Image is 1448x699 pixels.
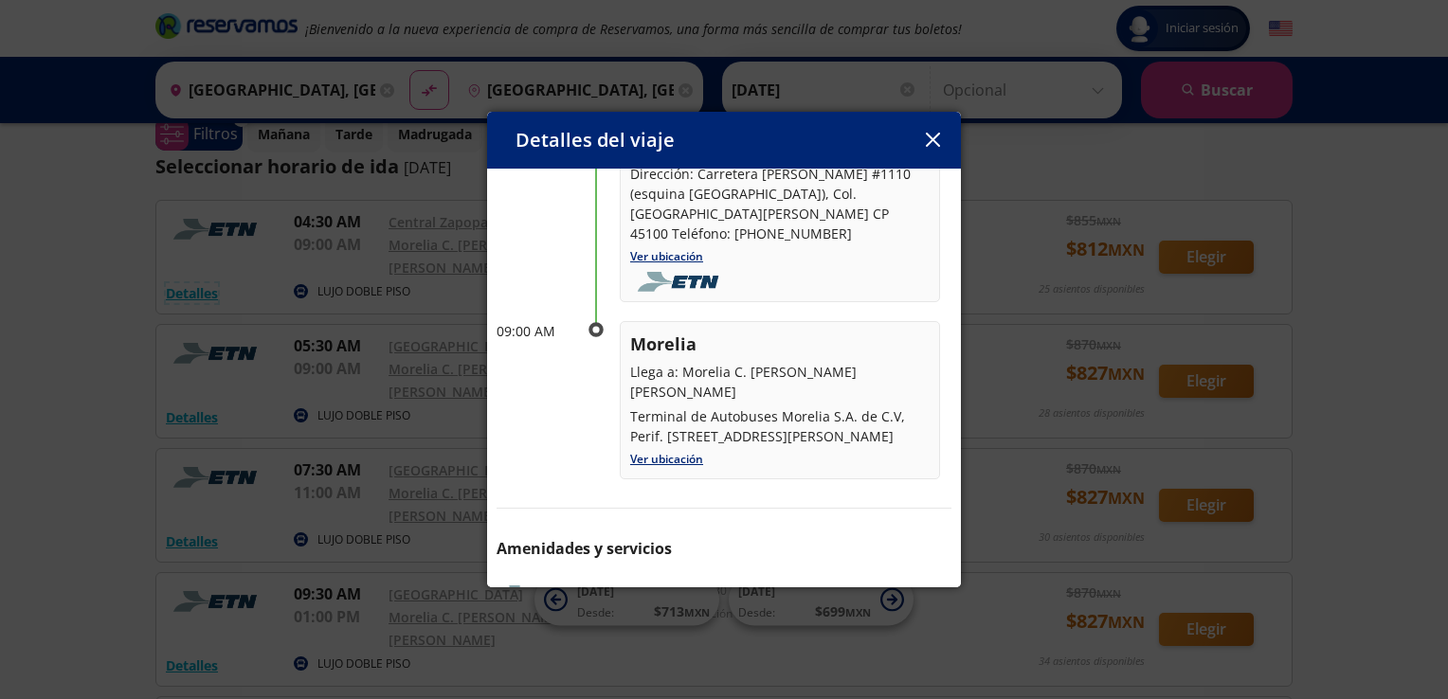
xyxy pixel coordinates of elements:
p: Amenidades y servicios [497,537,951,560]
img: ETN [497,579,572,607]
p: Llega a: Morelia C. [PERSON_NAME] [PERSON_NAME] [630,362,930,402]
p: Dirección: Carretera [PERSON_NAME] #1110 (esquina [GEOGRAPHIC_DATA]), Col. [GEOGRAPHIC_DATA][PERS... [630,164,930,243]
img: foobar2.png [630,272,732,293]
a: Ver ubicación [630,451,703,467]
p: Detalles del viaje [516,126,675,154]
a: Ver ubicación [630,248,703,264]
p: 09:00 AM [497,321,572,341]
p: Terminal de Autobuses Morelia S.A. de C.V, Perif. [STREET_ADDRESS][PERSON_NAME] [630,406,930,446]
p: Morelia [630,332,930,357]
